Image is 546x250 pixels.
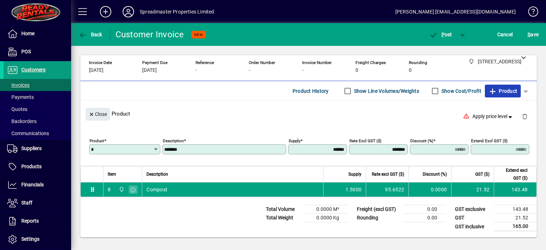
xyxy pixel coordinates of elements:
span: Compost [146,186,167,193]
mat-label: Product [90,138,104,143]
td: 0.00 [403,205,446,214]
td: 165.00 [494,222,537,231]
label: Show Line Volumes/Weights [353,87,419,95]
span: ave [528,29,539,40]
td: Rounding [353,214,403,222]
a: Knowledge Base [523,1,537,25]
a: Reports [4,212,71,230]
a: Backorders [4,115,71,127]
span: Close [89,108,107,120]
span: [DATE] [142,68,157,73]
span: Apply price level [472,113,514,120]
span: Product [488,85,517,97]
span: [DATE] [89,68,103,73]
span: - [302,68,304,73]
td: 143.48 [494,205,537,214]
button: Profile [117,5,140,18]
app-page-header-button: Close [84,111,112,117]
td: 21.52 [451,182,494,197]
button: Product [485,85,521,97]
div: Customer Invoice [116,29,184,40]
td: 0.00 [403,214,446,222]
span: Financials [21,182,44,187]
td: 143.48 [494,182,536,197]
button: Save [526,28,540,41]
span: Staff [21,200,32,206]
button: Product History [290,85,332,97]
button: Apply price level [470,110,516,123]
span: Discount (%) [423,170,447,178]
span: Communications [7,131,49,136]
span: GST ($) [475,170,489,178]
span: 0 [355,68,358,73]
span: Product History [293,85,329,97]
td: Freight (excl GST) [353,205,403,214]
span: Settings [21,236,39,242]
span: 0 [409,68,412,73]
button: Close [86,108,110,121]
button: Post [425,28,456,41]
span: Cancel [497,29,513,40]
td: 0.0000 [408,182,451,197]
a: Staff [4,194,71,212]
span: Invoices [7,82,30,88]
td: 21.52 [494,214,537,222]
mat-label: Rate excl GST ($) [349,138,381,143]
span: Quotes [7,106,27,112]
span: - [249,68,250,73]
div: Spreadmaster Properties Limited [140,6,214,17]
span: Supply [348,170,362,178]
span: - [196,68,197,73]
td: Total Volume [262,205,305,214]
td: GST exclusive [451,205,494,214]
td: GST inclusive [451,222,494,231]
button: Delete [516,108,533,125]
span: Rate excl GST ($) [372,170,404,178]
span: Item [108,170,116,178]
a: POS [4,43,71,61]
button: Back [77,28,104,41]
span: Extend excl GST ($) [498,166,528,182]
a: Home [4,25,71,43]
div: 95.6522 [370,186,404,193]
div: Product [80,101,537,127]
a: Settings [4,230,71,248]
a: Suppliers [4,140,71,158]
button: Cancel [496,28,515,41]
span: Payments [7,94,34,100]
span: Reports [21,218,39,224]
a: Quotes [4,103,71,115]
td: 0.0000 Kg [305,214,348,222]
a: Invoices [4,79,71,91]
span: Customers [21,67,45,73]
app-page-header-button: Back [71,28,110,41]
span: Backorders [7,118,37,124]
span: Products [21,164,42,169]
span: 965 State Highway 2 [117,186,125,193]
td: Total Weight [262,214,305,222]
span: Suppliers [21,145,42,151]
a: Financials [4,176,71,194]
mat-label: Discount (%) [410,138,433,143]
span: S [528,32,530,37]
a: Payments [4,91,71,103]
label: Show Cost/Profit [440,87,481,95]
mat-label: Description [163,138,184,143]
span: ost [429,32,452,37]
a: Communications [4,127,71,139]
mat-label: Extend excl GST ($) [471,138,508,143]
span: P [441,32,445,37]
button: Add [94,5,117,18]
span: NEW [194,32,203,37]
span: Description [146,170,168,178]
span: Home [21,31,34,36]
span: POS [21,49,31,54]
mat-label: Supply [289,138,300,143]
span: 1.5000 [346,186,362,193]
span: Back [79,32,102,37]
td: 0.0000 M³ [305,205,348,214]
app-page-header-button: Delete [516,113,533,119]
a: Products [4,158,71,176]
div: [PERSON_NAME] [EMAIL_ADDRESS][DOMAIN_NAME] [395,6,516,17]
div: 8 [108,186,111,193]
